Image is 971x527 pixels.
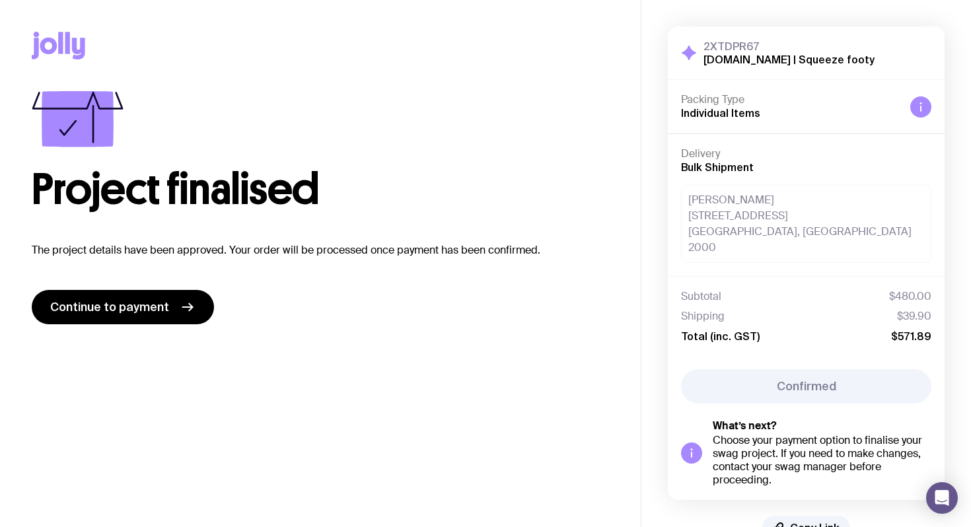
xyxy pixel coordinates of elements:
[681,185,931,263] div: [PERSON_NAME] [STREET_ADDRESS] [GEOGRAPHIC_DATA], [GEOGRAPHIC_DATA] 2000
[681,330,760,343] span: Total (inc. GST)
[681,93,900,106] h4: Packing Type
[926,482,958,514] div: Open Intercom Messenger
[50,299,169,315] span: Continue to payment
[32,168,609,211] h1: Project finalised
[889,290,931,303] span: $480.00
[713,434,931,487] div: Choose your payment option to finalise your swag project. If you need to make changes, contact yo...
[32,242,609,258] p: The project details have been approved. Your order will be processed once payment has been confir...
[681,369,931,404] button: Confirmed
[681,290,721,303] span: Subtotal
[681,107,760,119] span: Individual Items
[703,40,875,53] h3: 2XTDPR67
[703,53,875,66] h2: [DOMAIN_NAME] | Squeeze footy
[891,330,931,343] span: $571.89
[32,290,214,324] a: Continue to payment
[897,310,931,323] span: $39.90
[681,147,931,160] h4: Delivery
[681,161,754,173] span: Bulk Shipment
[713,419,931,433] h5: What’s next?
[681,310,725,323] span: Shipping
